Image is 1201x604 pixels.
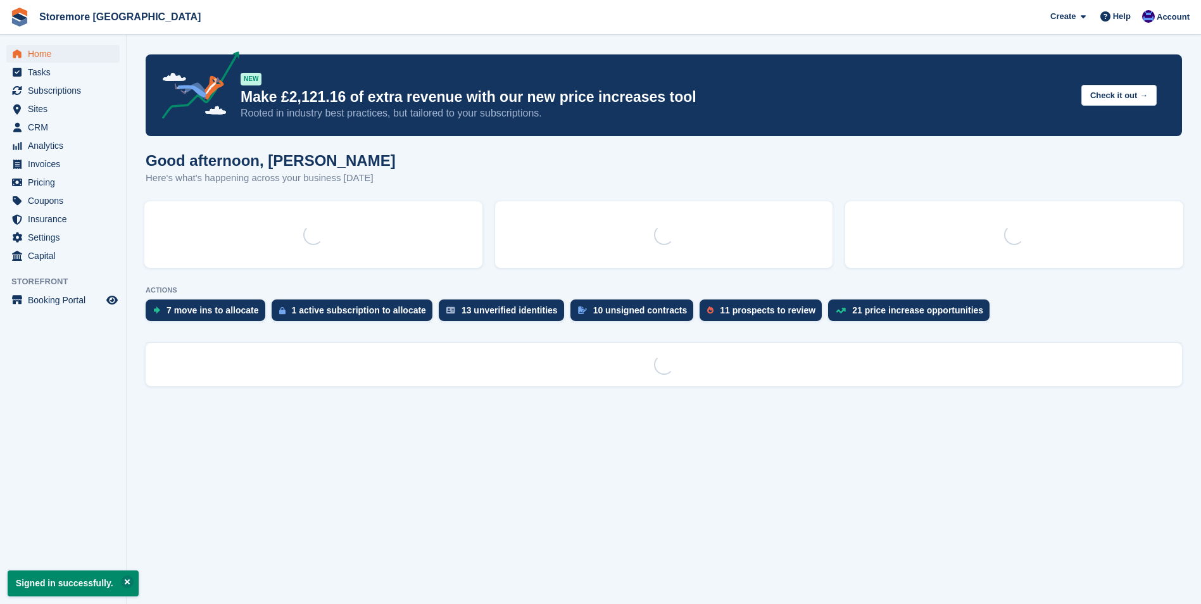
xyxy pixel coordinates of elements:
[292,305,426,315] div: 1 active subscription to allocate
[28,247,104,265] span: Capital
[6,155,120,173] a: menu
[578,306,587,314] img: contract_signature_icon-13c848040528278c33f63329250d36e43548de30e8caae1d1a13099fd9432cc5.svg
[6,173,120,191] a: menu
[828,299,996,327] a: 21 price increase opportunities
[146,171,396,186] p: Here's what's happening across your business [DATE]
[146,286,1182,294] p: ACTIONS
[28,63,104,81] span: Tasks
[1081,85,1157,106] button: Check it out →
[852,305,983,315] div: 21 price increase opportunities
[8,570,139,596] p: Signed in successfully.
[104,293,120,308] a: Preview store
[439,299,570,327] a: 13 unverified identities
[836,308,846,313] img: price_increase_opportunities-93ffe204e8149a01c8c9dc8f82e8f89637d9d84a8eef4429ea346261dce0b2c0.svg
[272,299,439,327] a: 1 active subscription to allocate
[28,229,104,246] span: Settings
[720,305,815,315] div: 11 prospects to review
[167,305,259,315] div: 7 move ins to allocate
[151,51,240,123] img: price-adjustments-announcement-icon-8257ccfd72463d97f412b2fc003d46551f7dbcb40ab6d574587a9cd5c0d94...
[146,299,272,327] a: 7 move ins to allocate
[700,299,828,327] a: 11 prospects to review
[6,247,120,265] a: menu
[241,73,261,85] div: NEW
[28,82,104,99] span: Subscriptions
[6,63,120,81] a: menu
[28,173,104,191] span: Pricing
[28,137,104,154] span: Analytics
[6,291,120,309] a: menu
[6,45,120,63] a: menu
[28,118,104,136] span: CRM
[6,229,120,246] a: menu
[28,45,104,63] span: Home
[1050,10,1076,23] span: Create
[28,291,104,309] span: Booking Portal
[6,137,120,154] a: menu
[1157,11,1190,23] span: Account
[6,210,120,228] a: menu
[28,155,104,173] span: Invoices
[34,6,206,27] a: Storemore [GEOGRAPHIC_DATA]
[241,88,1071,106] p: Make £2,121.16 of extra revenue with our new price increases tool
[6,82,120,99] a: menu
[593,305,688,315] div: 10 unsigned contracts
[279,306,286,315] img: active_subscription_to_allocate_icon-d502201f5373d7db506a760aba3b589e785aa758c864c3986d89f69b8ff3...
[28,210,104,228] span: Insurance
[146,152,396,169] h1: Good afternoon, [PERSON_NAME]
[241,106,1071,120] p: Rooted in industry best practices, but tailored to your subscriptions.
[6,118,120,136] a: menu
[28,100,104,118] span: Sites
[1113,10,1131,23] span: Help
[1142,10,1155,23] img: Angela
[28,192,104,210] span: Coupons
[153,306,160,314] img: move_ins_to_allocate_icon-fdf77a2bb77ea45bf5b3d319d69a93e2d87916cf1d5bf7949dd705db3b84f3ca.svg
[462,305,558,315] div: 13 unverified identities
[707,306,714,314] img: prospect-51fa495bee0391a8d652442698ab0144808aea92771e9ea1ae160a38d050c398.svg
[446,306,455,314] img: verify_identity-adf6edd0f0f0b5bbfe63781bf79b02c33cf7c696d77639b501bdc392416b5a36.svg
[570,299,700,327] a: 10 unsigned contracts
[10,8,29,27] img: stora-icon-8386f47178a22dfd0bd8f6a31ec36ba5ce8667c1dd55bd0f319d3a0aa187defe.svg
[6,100,120,118] a: menu
[6,192,120,210] a: menu
[11,275,126,288] span: Storefront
